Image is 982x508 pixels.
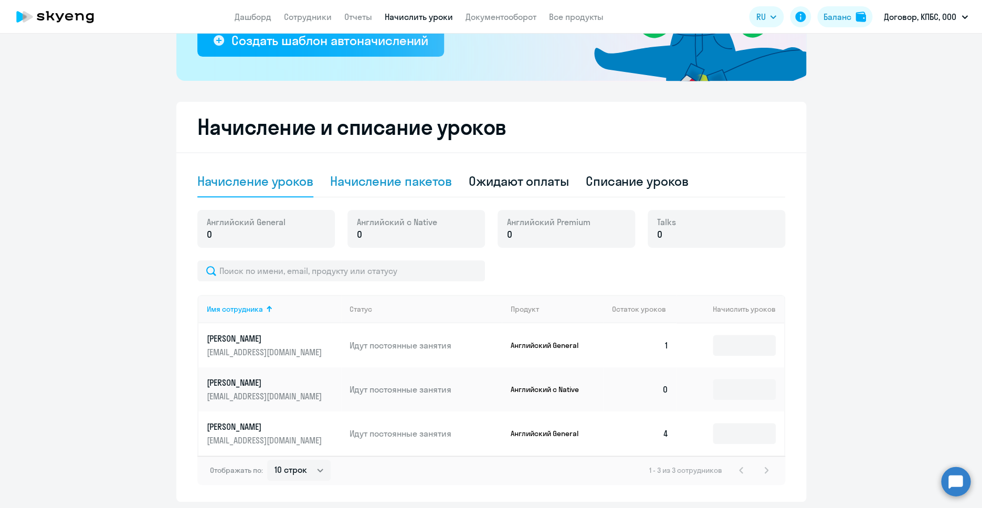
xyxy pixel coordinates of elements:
[604,411,677,456] td: 4
[510,341,589,350] p: Английский General
[235,12,271,22] a: Дашборд
[207,304,263,314] div: Имя сотрудника
[207,377,342,402] a: [PERSON_NAME][EMAIL_ADDRESS][DOMAIN_NAME]
[507,216,590,228] span: Английский Premium
[510,429,589,438] p: Английский General
[330,173,452,189] div: Начисление пакетов
[879,4,973,29] button: Договор, КПБС, ООО
[466,12,536,22] a: Документооборот
[210,465,263,475] span: Отображать по:
[677,295,784,323] th: Начислить уроков
[207,346,324,358] p: [EMAIL_ADDRESS][DOMAIN_NAME]
[817,6,872,27] button: Балансbalance
[207,333,324,344] p: [PERSON_NAME]
[207,390,324,402] p: [EMAIL_ADDRESS][DOMAIN_NAME]
[604,367,677,411] td: 0
[197,114,785,140] h2: Начисление и списание уроков
[756,10,766,23] span: RU
[549,12,604,22] a: Все продукты
[284,12,332,22] a: Сотрудники
[197,25,444,57] button: Создать шаблон автоначислений
[350,428,502,439] p: Идут постоянные занятия
[823,10,851,23] div: Баланс
[657,216,676,228] span: Talks
[612,304,677,314] div: Остаток уроков
[350,384,502,395] p: Идут постоянные занятия
[507,228,512,241] span: 0
[344,12,372,22] a: Отчеты
[510,385,589,394] p: Английский с Native
[385,12,453,22] a: Начислить уроки
[207,435,324,446] p: [EMAIL_ADDRESS][DOMAIN_NAME]
[649,465,722,475] span: 1 - 3 из 3 сотрудников
[856,12,866,22] img: balance
[207,333,342,358] a: [PERSON_NAME][EMAIL_ADDRESS][DOMAIN_NAME]
[510,304,538,314] div: Продукт
[197,260,485,281] input: Поиск по имени, email, продукту или статусу
[657,228,662,241] span: 0
[207,228,212,241] span: 0
[357,228,362,241] span: 0
[612,304,666,314] span: Остаток уроков
[207,421,324,432] p: [PERSON_NAME]
[586,173,689,189] div: Списание уроков
[350,340,502,351] p: Идут постоянные занятия
[350,304,372,314] div: Статус
[207,216,286,228] span: Английский General
[207,304,342,314] div: Имя сотрудника
[749,6,784,27] button: RU
[510,304,604,314] div: Продукт
[357,216,437,228] span: Английский с Native
[350,304,502,314] div: Статус
[231,32,428,49] div: Создать шаблон автоначислений
[469,173,569,189] div: Ожидают оплаты
[884,10,956,23] p: Договор, КПБС, ООО
[207,377,324,388] p: [PERSON_NAME]
[197,173,313,189] div: Начисление уроков
[604,323,677,367] td: 1
[207,421,342,446] a: [PERSON_NAME][EMAIL_ADDRESS][DOMAIN_NAME]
